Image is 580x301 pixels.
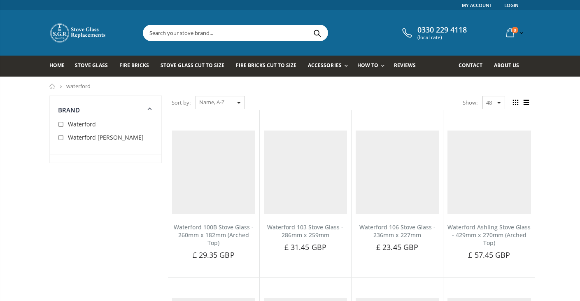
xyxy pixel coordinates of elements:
[359,223,436,239] a: Waterford 106 Stove Glass - 236mm x 227mm
[161,56,231,77] a: Stove Glass Cut To Size
[468,250,510,260] span: £ 57.45 GBP
[494,62,519,69] span: About us
[417,26,467,35] span: 0330 229 4118
[75,56,114,77] a: Stove Glass
[376,242,418,252] span: £ 23.45 GBP
[511,98,520,107] span: Grid view
[68,133,144,141] span: Waterford [PERSON_NAME]
[308,56,352,77] a: Accessories
[494,56,525,77] a: About us
[68,120,96,128] span: Waterford
[236,62,296,69] span: Fire Bricks Cut To Size
[49,56,71,77] a: Home
[58,106,80,114] span: Brand
[172,96,191,110] span: Sort by:
[143,25,420,41] input: Search your stove brand...
[522,98,531,107] span: List view
[236,56,303,77] a: Fire Bricks Cut To Size
[394,56,422,77] a: Reviews
[119,62,149,69] span: Fire Bricks
[503,25,525,41] a: 0
[119,56,155,77] a: Fire Bricks
[417,35,467,40] span: (local rate)
[308,25,327,41] button: Search
[267,223,343,239] a: Waterford 103 Stove Glass - 286mm x 259mm
[49,23,107,43] img: Stove Glass Replacement
[459,56,489,77] a: Contact
[459,62,482,69] span: Contact
[447,223,531,247] a: Waterford Ashling Stove Glass - 429mm x 270mm (Arched Top)
[308,62,341,69] span: Accessories
[512,27,518,33] span: 0
[357,62,378,69] span: How To
[400,26,467,40] a: 0330 229 4118 (local rate)
[193,250,235,260] span: £ 29.35 GBP
[394,62,416,69] span: Reviews
[49,84,56,89] a: Home
[357,56,389,77] a: How To
[66,82,91,90] span: waterford
[49,62,65,69] span: Home
[463,96,478,109] span: Show:
[161,62,224,69] span: Stove Glass Cut To Size
[174,223,254,247] a: Waterford 100B Stove Glass - 260mm x 182mm (Arched Top)
[75,62,108,69] span: Stove Glass
[284,242,326,252] span: £ 31.45 GBP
